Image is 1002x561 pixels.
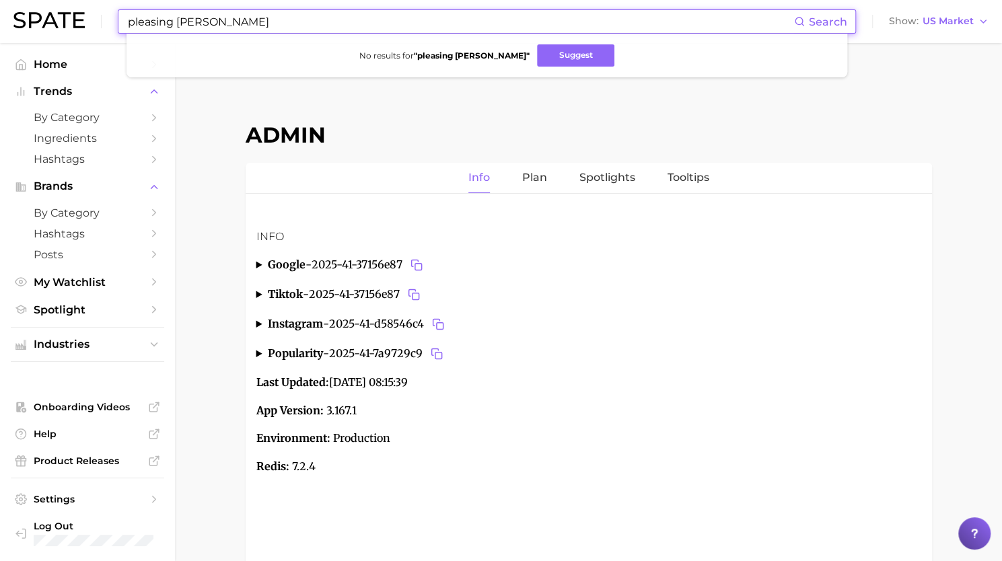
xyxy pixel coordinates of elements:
[34,493,141,505] span: Settings
[328,344,446,363] span: 2025-41-7a9729c9
[256,374,921,391] p: [DATE] 08:15:39
[579,163,635,193] a: Spotlights
[11,107,164,128] a: by Category
[267,287,302,301] strong: tiktok
[522,163,547,193] a: Plan
[34,248,141,261] span: Posts
[809,15,847,28] span: Search
[427,344,446,363] button: Copy 2025-41-7a9729c9 to clipboard
[267,258,305,271] strong: google
[127,10,794,33] input: Search here for a brand, industry, or ingredient
[11,149,164,170] a: Hashtags
[11,516,164,550] a: Log out. Currently logged in with e-mail marwat@spate.nyc.
[668,163,709,193] a: Tooltips
[11,489,164,509] a: Settings
[34,338,141,350] span: Industries
[256,344,921,363] summary: popularity-2025-41-7a9729c9Copy 2025-41-7a9729c9 to clipboard
[311,256,426,274] span: 2025-41-37156e87
[404,285,423,304] button: Copy 2025-41-37156e87 to clipboard
[11,54,164,75] a: Home
[34,207,141,219] span: by Category
[267,346,322,360] strong: popularity
[322,346,328,360] span: -
[11,81,164,102] button: Trends
[407,256,426,274] button: Copy 2025-41-37156e87 to clipboard
[429,315,448,334] button: Copy 2025-41-d58546c4 to clipboard
[256,459,289,473] strong: Redis:
[34,520,153,532] span: Log Out
[256,375,329,389] strong: Last Updated:
[308,285,423,304] span: 2025-41-37156e87
[34,58,141,71] span: Home
[11,244,164,265] a: Posts
[34,85,141,98] span: Trends
[11,334,164,354] button: Industries
[256,315,921,334] summary: instagram-2025-41-d58546c4Copy 2025-41-d58546c4 to clipboard
[34,276,141,289] span: My Watchlist
[328,315,448,334] span: 2025-41-d58546c4
[305,258,311,271] span: -
[256,285,921,304] summary: tiktok-2025-41-37156e87Copy 2025-41-37156e87 to clipboard
[34,227,141,240] span: Hashtags
[34,428,141,440] span: Help
[923,17,974,25] span: US Market
[34,132,141,145] span: Ingredients
[359,50,529,61] span: No results for
[256,229,921,245] h3: Info
[34,111,141,124] span: by Category
[11,272,164,293] a: My Watchlist
[34,455,141,467] span: Product Releases
[889,17,919,25] span: Show
[11,424,164,444] a: Help
[11,128,164,149] a: Ingredients
[256,458,921,476] p: 7.2.4
[256,431,330,445] strong: Environment:
[413,50,529,61] strong: " pleasing [PERSON_NAME] "
[322,317,328,330] span: -
[256,402,921,420] p: 3.167.1
[13,12,85,28] img: SPATE
[246,122,932,148] h1: Admin
[11,397,164,417] a: Onboarding Videos
[34,303,141,316] span: Spotlight
[256,256,921,274] summary: google-2025-41-37156e87Copy 2025-41-37156e87 to clipboard
[468,163,490,193] a: Info
[11,176,164,196] button: Brands
[267,317,322,330] strong: instagram
[11,451,164,471] a: Product Releases
[11,299,164,320] a: Spotlight
[886,13,992,30] button: ShowUS Market
[537,44,614,67] button: Suggest
[256,404,324,417] strong: App Version:
[256,430,921,447] p: Production
[302,287,308,301] span: -
[11,223,164,244] a: Hashtags
[34,401,141,413] span: Onboarding Videos
[34,153,141,165] span: Hashtags
[11,202,164,223] a: by Category
[34,180,141,192] span: Brands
